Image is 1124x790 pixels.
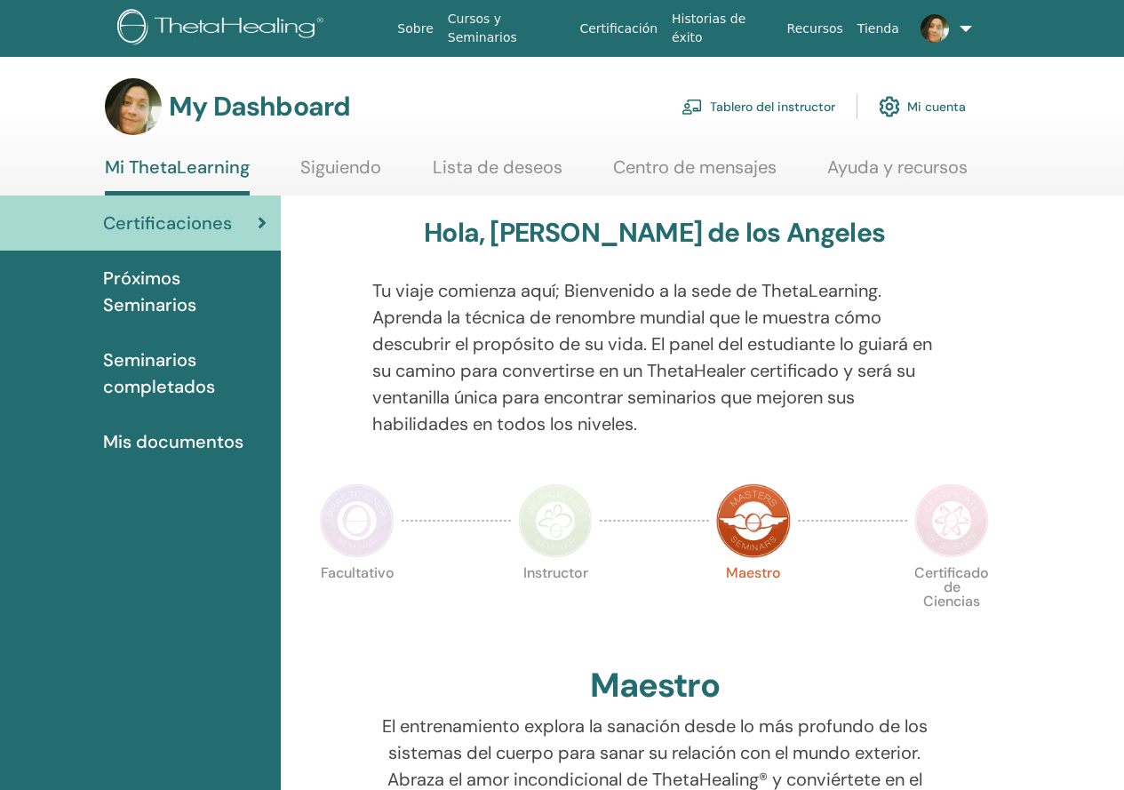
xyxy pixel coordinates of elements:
[665,3,780,54] a: Historias de éxito
[300,156,381,191] a: Siguiendo
[682,99,703,115] img: chalkboard-teacher.svg
[914,483,989,558] img: Certificate of Science
[716,483,791,558] img: Master
[320,566,395,641] p: Facultativo
[105,156,250,196] a: Mi ThetaLearning
[424,217,885,249] h3: Hola, [PERSON_NAME] de los Angeles
[372,277,937,437] p: Tu viaje comienza aquí; Bienvenido a la sede de ThetaLearning. Aprenda la técnica de renombre mun...
[390,12,440,45] a: Sobre
[613,156,777,191] a: Centro de mensajes
[103,210,232,236] span: Certificaciones
[117,9,330,49] img: logo.png
[716,566,791,641] p: Maestro
[827,156,968,191] a: Ayuda y recursos
[105,78,162,135] img: default.jpg
[169,91,350,123] h3: My Dashboard
[682,87,835,126] a: Tablero del instructor
[433,156,562,191] a: Lista de deseos
[441,3,573,54] a: Cursos y Seminarios
[103,428,243,455] span: Mis documentos
[103,347,267,400] span: Seminarios completados
[518,483,593,558] img: Instructor
[590,666,720,706] h2: Maestro
[103,265,267,318] span: Próximos Seminarios
[921,14,949,43] img: default.jpg
[879,92,900,122] img: cog.svg
[780,12,850,45] a: Recursos
[320,483,395,558] img: Practitioner
[914,566,989,641] p: Certificado de Ciencias
[879,87,966,126] a: Mi cuenta
[850,12,906,45] a: Tienda
[572,12,665,45] a: Certificación
[518,566,593,641] p: Instructor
